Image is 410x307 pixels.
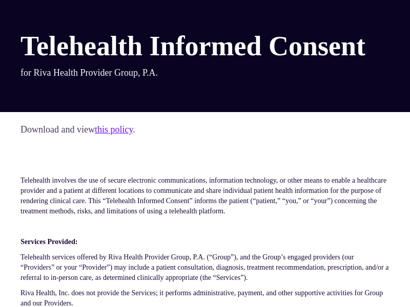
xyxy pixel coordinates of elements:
p: Download and view . [20,122,389,137]
p: Telehealth services offered by Riva Health Provider Group, P.A. (“Group”), and the Group’s engage... [20,252,389,283]
a: this policy [95,124,133,135]
h2: Telehealth Informed Consent [20,31,365,61]
strong: Services Provided: [20,238,77,246]
a: for Riva Health Provider Group, P.A. [20,68,158,78]
p: Telehealth involves the use of secure electronic communications, information technology, or other... [20,176,389,216]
